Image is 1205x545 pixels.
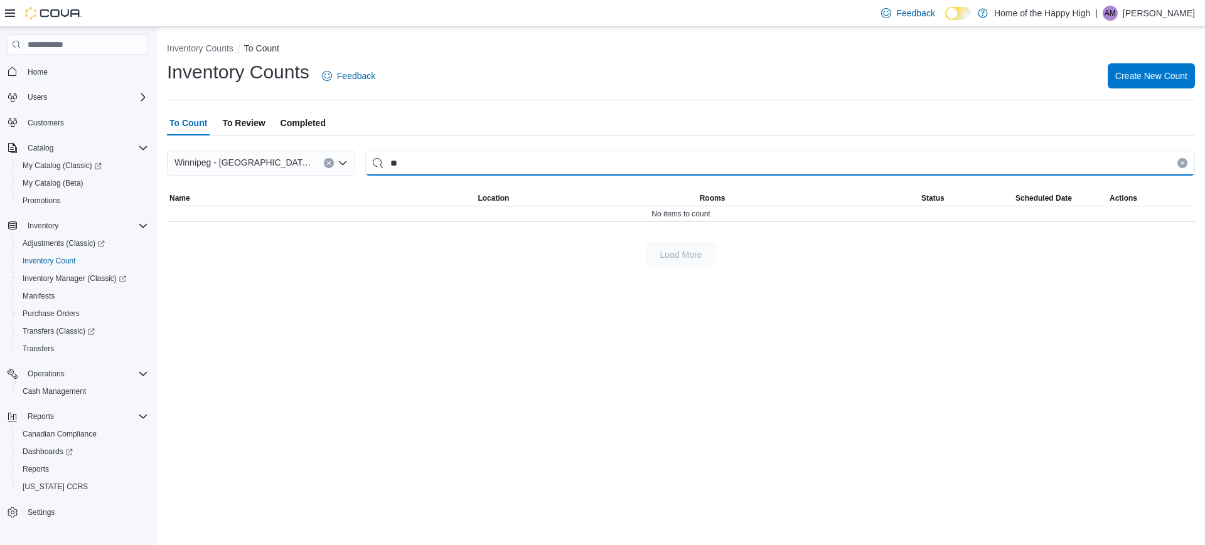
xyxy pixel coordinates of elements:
span: Cash Management [18,384,148,399]
a: My Catalog (Beta) [18,176,88,191]
span: To Count [169,110,207,135]
span: Canadian Compliance [23,429,97,439]
button: Reports [3,408,153,425]
div: Aubrey Mondor [1103,6,1118,21]
span: My Catalog (Beta) [23,178,83,188]
button: Users [3,88,153,106]
span: Cash Management [23,386,86,396]
button: Reports [13,460,153,478]
a: Promotions [18,193,66,208]
button: Load More [646,242,716,267]
button: Reports [23,409,59,424]
button: Open list of options [338,158,348,168]
span: Customers [23,115,148,130]
span: Completed [281,110,326,135]
span: Feedback [896,7,935,19]
span: Settings [23,504,148,520]
span: Adjustments (Classic) [23,238,105,248]
span: My Catalog (Beta) [18,176,148,191]
span: No items to count [651,209,710,219]
span: [US_STATE] CCRS [23,482,88,492]
span: Users [28,92,47,102]
a: Settings [23,505,60,520]
span: To Review [222,110,265,135]
span: Settings [28,507,55,517]
span: Transfers [18,341,148,356]
a: My Catalog (Classic) [18,158,107,173]
span: Dashboards [18,444,148,459]
a: Inventory Manager (Classic) [13,270,153,287]
button: [US_STATE] CCRS [13,478,153,495]
button: Scheduled Date [1013,191,1107,206]
button: Operations [3,365,153,383]
span: Load More [660,248,702,261]
p: | [1095,6,1098,21]
a: Feedback [317,63,380,88]
button: Location [475,191,697,206]
p: Home of the Happy High [994,6,1090,21]
span: Status [921,193,945,203]
button: Name [167,191,475,206]
button: Users [23,90,52,105]
h1: Inventory Counts [167,60,309,85]
span: Reports [23,464,49,474]
button: Inventory Count [13,252,153,270]
span: Transfers (Classic) [18,324,148,339]
button: Promotions [13,192,153,209]
a: Customers [23,115,69,130]
button: Manifests [13,287,153,305]
span: Operations [28,369,65,379]
a: Manifests [18,288,60,304]
a: Dashboards [13,443,153,460]
button: To Count [244,43,279,53]
span: Catalog [23,140,148,156]
span: Reports [18,462,148,477]
span: Purchase Orders [18,306,148,321]
button: Rooms [697,191,919,206]
span: Actions [1110,193,1137,203]
a: Inventory Manager (Classic) [18,271,131,286]
span: Name [169,193,190,203]
span: Inventory Count [23,256,76,266]
span: Scheduled Date [1015,193,1072,203]
button: Inventory [3,217,153,235]
button: Canadian Compliance [13,425,153,443]
span: Users [23,90,148,105]
a: My Catalog (Classic) [13,157,153,174]
span: Inventory [28,221,58,231]
a: [US_STATE] CCRS [18,479,93,494]
button: Inventory [23,218,63,233]
button: Catalog [23,140,58,156]
span: Promotions [23,196,61,206]
span: Feedback [337,70,375,82]
a: Purchase Orders [18,306,85,321]
a: Adjustments (Classic) [13,235,153,252]
span: Transfers [23,344,54,354]
span: Rooms [700,193,726,203]
span: Reports [28,411,54,421]
span: Reports [23,409,148,424]
a: Reports [18,462,54,477]
span: Inventory [23,218,148,233]
span: Manifests [23,291,55,301]
span: Operations [23,366,148,381]
button: Catalog [3,139,153,157]
a: Adjustments (Classic) [18,236,110,251]
span: Home [23,63,148,79]
span: Inventory Manager (Classic) [18,271,148,286]
a: Cash Management [18,384,91,399]
span: Washington CCRS [18,479,148,494]
span: Adjustments (Classic) [18,236,148,251]
span: Dashboards [23,447,73,457]
button: Create New Count [1108,63,1195,88]
img: Cova [25,7,82,19]
a: Transfers (Classic) [13,322,153,340]
button: Transfers [13,340,153,357]
span: Transfers (Classic) [23,326,95,336]
span: Canadian Compliance [18,426,148,442]
span: My Catalog (Classic) [23,161,102,171]
input: This is a search bar. After typing your query, hit enter to filter the results lower in the page. [365,151,1195,176]
nav: Complex example [8,57,148,542]
button: My Catalog (Beta) [13,174,153,192]
a: Dashboards [18,444,78,459]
